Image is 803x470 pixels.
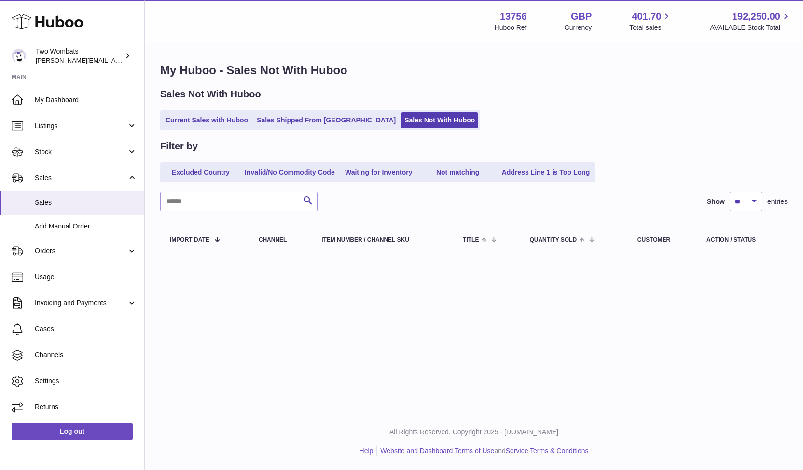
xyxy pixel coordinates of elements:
span: Settings [35,376,137,386]
a: Not matching [419,164,497,180]
span: Invoicing and Payments [35,298,127,308]
span: Sales [35,198,137,207]
a: Waiting for Inventory [340,164,417,180]
a: Sales Not With Huboo [401,112,478,128]
div: Channel [259,237,302,243]
span: Cases [35,324,137,334]
span: Usage [35,272,137,282]
span: Returns [35,403,137,412]
li: and [377,446,588,456]
span: Title [463,237,479,243]
a: 192,250.00 AVAILABLE Stock Total [710,10,791,32]
div: Customer [637,237,687,243]
span: Stock [35,148,127,157]
a: Excluded Country [162,164,239,180]
span: Orders [35,246,127,255]
span: My Dashboard [35,95,137,105]
a: Current Sales with Huboo [162,112,251,128]
div: Huboo Ref [495,23,527,32]
p: All Rights Reserved. Copyright 2025 - [DOMAIN_NAME] [152,428,795,437]
a: Website and Dashboard Terms of Use [380,447,494,455]
span: Sales [35,174,127,183]
img: alan@twowombats.com [12,49,26,63]
a: Help [360,447,374,455]
a: Sales Shipped From [GEOGRAPHIC_DATA] [253,112,399,128]
h1: My Huboo - Sales Not With Huboo [160,63,788,78]
a: Address Line 1 is Too Long [498,164,594,180]
h2: Filter by [160,140,198,153]
span: entries [767,197,788,206]
h2: Sales Not With Huboo [160,88,261,101]
a: 401.70 Total sales [629,10,672,32]
div: Action / Status [706,237,778,243]
a: Service Terms & Conditions [506,447,589,455]
span: Listings [35,121,127,131]
div: Two Wombats [36,47,123,65]
div: Item Number / Channel SKU [321,237,443,243]
span: Add Manual Order [35,222,137,231]
span: 401.70 [632,10,661,23]
label: Show [707,197,725,206]
span: Total sales [629,23,672,32]
div: Currency [565,23,592,32]
a: Log out [12,423,133,440]
a: Invalid/No Commodity Code [241,164,338,180]
span: AVAILABLE Stock Total [710,23,791,32]
span: Quantity Sold [529,237,577,243]
span: Channels [35,350,137,360]
strong: GBP [571,10,592,23]
span: [PERSON_NAME][EMAIL_ADDRESS][DOMAIN_NAME] [36,56,194,64]
span: Import date [170,237,209,243]
strong: 13756 [500,10,527,23]
span: 192,250.00 [732,10,780,23]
